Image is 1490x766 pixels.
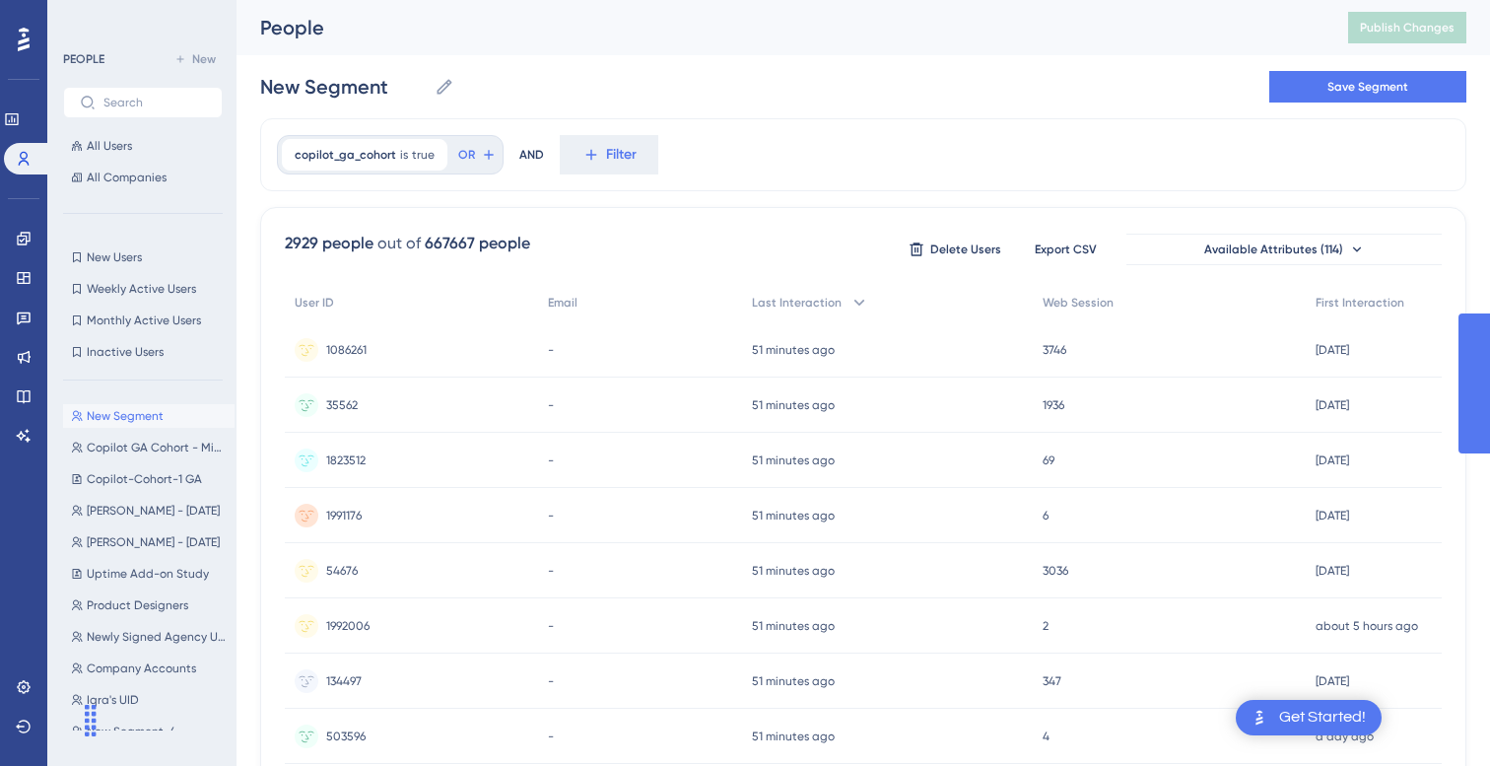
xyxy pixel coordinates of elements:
[168,47,223,71] button: New
[1204,242,1343,257] span: Available Attributes (114)
[87,534,220,550] span: [PERSON_NAME] - [DATE]
[548,563,554,579] span: -
[752,398,835,412] time: 51 minutes ago
[548,295,577,311] span: Email
[548,508,554,523] span: -
[87,344,164,360] span: Inactive Users
[1043,673,1061,689] span: 347
[752,453,835,467] time: 51 minutes ago
[1316,619,1418,633] time: about 5 hours ago
[400,147,408,163] span: is
[1126,234,1442,265] button: Available Attributes (114)
[1407,688,1466,747] iframe: UserGuiding AI Assistant Launcher
[87,597,188,613] span: Product Designers
[295,295,334,311] span: User ID
[1043,563,1068,579] span: 3036
[548,453,554,468] span: -
[1316,398,1349,412] time: [DATE]
[326,729,366,744] span: 503596
[103,96,206,109] input: Search
[1360,20,1455,35] span: Publish Changes
[326,563,358,579] span: 54676
[1348,12,1466,43] button: Publish Changes
[425,232,530,255] div: 667667 people
[63,562,235,586] button: Uptime Add-on Study
[752,674,835,688] time: 51 minutes ago
[285,232,373,255] div: 2929 people
[87,692,139,708] span: Iqra's UID
[1269,71,1466,103] button: Save Segment
[906,234,1004,265] button: Delete Users
[519,135,544,174] div: AND
[87,724,176,739] span: New Segment-4
[1035,242,1097,257] span: Export CSV
[752,730,835,743] time: 51 minutes ago
[1316,343,1349,357] time: [DATE]
[326,397,358,413] span: 35562
[1248,706,1271,730] img: launcher-image-alternative-text
[752,295,842,311] span: Last Interaction
[930,242,1001,257] span: Delete Users
[326,508,362,523] span: 1991176
[752,619,835,633] time: 51 minutes ago
[63,166,223,189] button: All Companies
[63,593,235,617] button: Product Designers
[752,509,835,522] time: 51 minutes ago
[87,566,209,582] span: Uptime Add-on Study
[192,51,216,67] span: New
[87,170,167,185] span: All Companies
[548,729,554,744] span: -
[1279,707,1366,729] div: Get Started!
[1043,508,1049,523] span: 6
[63,436,235,459] button: Copilot GA Cohort - Mixpanel
[63,625,235,649] button: Newly Signed Agency Users with at least 1 application
[1043,342,1066,358] span: 3746
[548,618,554,634] span: -
[87,661,196,676] span: Company Accounts
[1316,674,1349,688] time: [DATE]
[1316,453,1349,467] time: [DATE]
[295,147,396,163] span: copilot_ga_cohort
[548,673,554,689] span: -
[326,673,362,689] span: 134497
[412,147,435,163] span: true
[75,691,106,750] div: Drag
[560,135,658,174] button: Filter
[87,281,196,297] span: Weekly Active Users
[752,564,835,578] time: 51 minutes ago
[87,249,142,265] span: New Users
[63,530,235,554] button: [PERSON_NAME] - [DATE]
[1316,295,1404,311] span: First Interaction
[455,139,499,171] button: OR
[63,309,223,332] button: Monthly Active Users
[87,440,227,455] span: Copilot GA Cohort - Mixpanel
[87,629,227,645] span: Newly Signed Agency Users with at least 1 application
[63,657,235,680] button: Company Accounts
[326,342,367,358] span: 1086261
[87,313,201,328] span: Monthly Active Users
[1316,730,1374,743] time: a day ago
[326,618,370,634] span: 1992006
[87,471,202,487] span: Copilot-Cohort-1 GA
[260,14,1299,41] div: People
[1043,729,1050,744] span: 4
[63,720,235,743] button: New Segment-4
[63,277,223,301] button: Weekly Active Users
[1043,397,1064,413] span: 1936
[1016,234,1115,265] button: Export CSV
[87,138,132,154] span: All Users
[326,453,366,468] span: 1823512
[63,340,223,364] button: Inactive Users
[260,73,427,101] input: Segment Name
[1043,453,1054,468] span: 69
[1316,509,1349,522] time: [DATE]
[63,134,223,158] button: All Users
[63,245,223,269] button: New Users
[63,404,235,428] button: New Segment
[1327,79,1408,95] span: Save Segment
[63,51,104,67] div: PEOPLE
[752,343,835,357] time: 51 minutes ago
[63,467,235,491] button: Copilot-Cohort-1 GA
[1043,295,1114,311] span: Web Session
[606,143,637,167] span: Filter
